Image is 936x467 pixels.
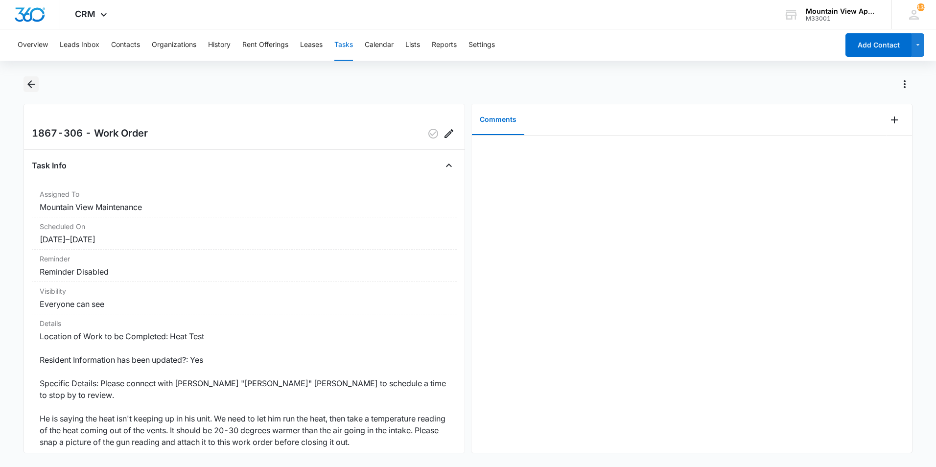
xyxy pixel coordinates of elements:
[468,29,495,61] button: Settings
[111,29,140,61] button: Contacts
[32,282,457,314] div: VisibilityEveryone can see
[40,286,449,296] dt: Visibility
[40,318,449,328] dt: Details
[152,29,196,61] button: Organizations
[18,29,48,61] button: Overview
[40,233,449,245] dd: [DATE] – [DATE]
[60,29,99,61] button: Leads Inbox
[40,266,449,278] dd: Reminder Disabled
[845,33,912,57] button: Add Contact
[242,29,288,61] button: Rent Offerings
[806,15,877,22] div: account id
[441,158,457,173] button: Close
[897,76,913,92] button: Actions
[405,29,420,61] button: Lists
[917,3,925,11] div: notifications count
[208,29,231,61] button: History
[23,76,39,92] button: Back
[75,9,95,19] span: CRM
[40,254,449,264] dt: Reminder
[432,29,457,61] button: Reports
[887,112,902,128] button: Add Comment
[32,250,457,282] div: ReminderReminder Disabled
[32,185,457,217] div: Assigned ToMountain View Maintenance
[917,3,925,11] span: 135
[40,201,449,213] dd: Mountain View Maintenance
[32,160,67,171] h4: Task Info
[300,29,323,61] button: Leases
[40,189,449,199] dt: Assigned To
[32,217,457,250] div: Scheduled On[DATE]–[DATE]
[441,126,457,141] button: Edit
[32,126,148,141] h2: 1867-306 - Work Order
[40,221,449,232] dt: Scheduled On
[334,29,353,61] button: Tasks
[40,298,449,310] dd: Everyone can see
[806,7,877,15] div: account name
[472,105,524,135] button: Comments
[365,29,394,61] button: Calendar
